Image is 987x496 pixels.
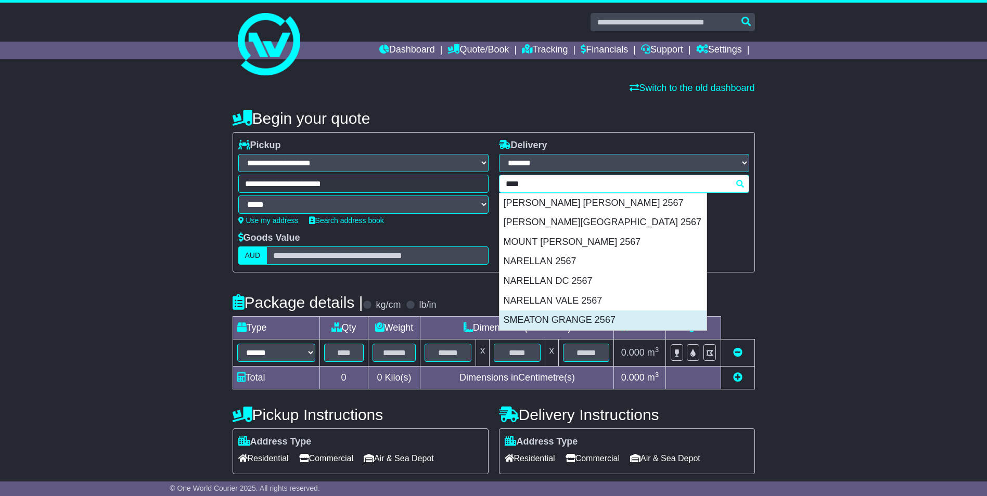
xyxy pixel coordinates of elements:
[505,450,555,466] span: Residential
[522,42,568,59] a: Tracking
[238,140,281,151] label: Pickup
[581,42,628,59] a: Financials
[419,299,436,311] label: lb/in
[655,346,659,354] sup: 3
[309,216,384,225] a: Search address book
[238,246,267,265] label: AUD
[170,484,320,492] span: © One World Courier 2025. All rights reserved.
[447,42,509,59] a: Quote/Book
[621,347,645,358] span: 0.000
[368,367,420,389] td: Kilo(s)
[733,372,742,383] a: Add new item
[499,252,707,271] div: NARELLAN 2567
[545,340,558,367] td: x
[319,367,368,389] td: 0
[499,213,707,232] div: [PERSON_NAME][GEOGRAPHIC_DATA] 2567
[238,232,300,244] label: Goods Value
[630,450,700,466] span: Air & Sea Depot
[499,291,707,311] div: NARELLAN VALE 2567
[299,450,353,466] span: Commercial
[655,371,659,378] sup: 3
[499,140,547,151] label: Delivery
[696,42,742,59] a: Settings
[319,317,368,340] td: Qty
[505,436,578,448] label: Address Type
[621,372,645,383] span: 0.000
[238,436,312,448] label: Address Type
[630,83,754,93] a: Switch to the old dashboard
[733,347,742,358] a: Remove this item
[566,450,620,466] span: Commercial
[499,175,749,193] typeahead: Please provide city
[499,271,707,291] div: NARELLAN DC 2567
[641,42,683,59] a: Support
[420,367,614,389] td: Dimensions in Centimetre(s)
[364,450,434,466] span: Air & Sea Depot
[377,372,382,383] span: 0
[238,216,299,225] a: Use my address
[420,317,614,340] td: Dimensions (L x W x H)
[476,340,490,367] td: x
[647,347,659,358] span: m
[379,42,435,59] a: Dashboard
[233,110,755,127] h4: Begin your quote
[233,317,319,340] td: Type
[233,367,319,389] td: Total
[647,372,659,383] span: m
[238,450,289,466] span: Residential
[499,406,755,423] h4: Delivery Instructions
[499,310,707,330] div: SMEATON GRANGE 2567
[499,193,707,213] div: [PERSON_NAME] [PERSON_NAME] 2567
[499,232,707,252] div: MOUNT [PERSON_NAME] 2567
[368,317,420,340] td: Weight
[233,294,363,311] h4: Package details |
[376,299,401,311] label: kg/cm
[233,406,489,423] h4: Pickup Instructions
